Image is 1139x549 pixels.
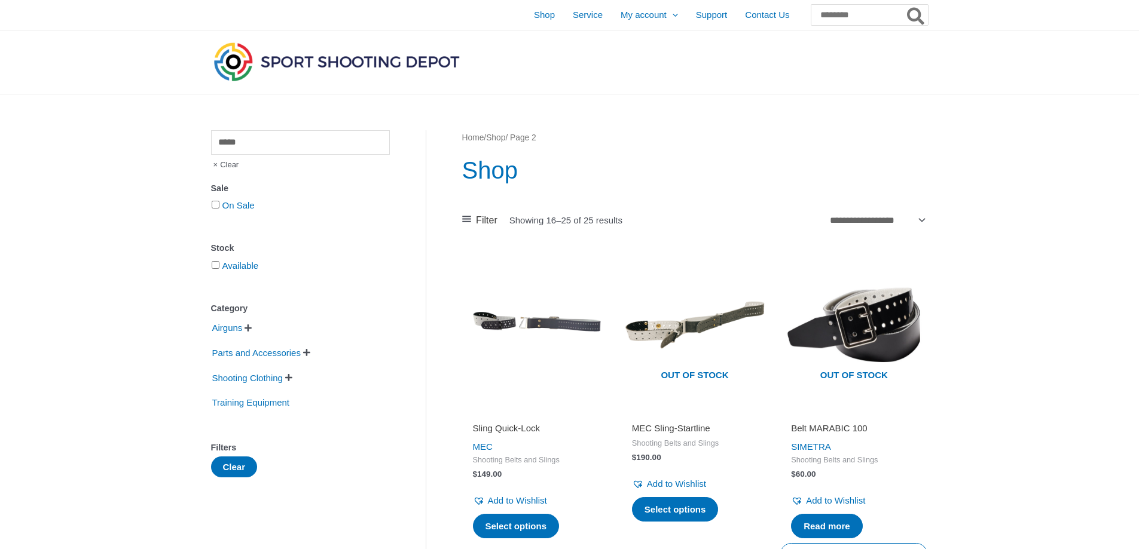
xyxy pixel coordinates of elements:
[791,470,816,479] bdi: 60.00
[473,441,493,452] a: MEC
[632,453,661,462] bdi: 190.00
[905,5,928,25] button: Search
[791,470,796,479] span: $
[212,261,219,269] input: Available
[462,211,497,229] a: Filter
[630,362,759,389] span: Out of stock
[632,497,719,522] a: Select options for “MEC Sling-Startline”
[473,470,502,479] bdi: 149.00
[791,514,863,539] a: Read more about “Belt MARABIC 100”
[303,348,310,357] span: 
[780,252,927,398] a: Out of stock
[473,492,547,509] a: Add to Wishlist
[621,252,768,398] a: Out of stock
[211,397,291,407] a: Training Equipment
[791,441,831,452] a: SIMETRA
[789,362,918,389] span: Out of stock
[211,318,244,338] span: Airguns
[462,130,928,146] nav: Breadcrumb
[488,495,547,505] span: Add to Wishlist
[211,300,390,317] div: Category
[211,456,258,477] button: Clear
[621,252,768,398] img: MEC Sling-Startline
[476,211,497,229] span: Filter
[632,453,637,462] span: $
[632,406,758,420] iframe: Customer reviews powered by Trustpilot
[791,492,865,509] a: Add to Wishlist
[473,422,598,438] a: Sling Quick-Lock
[473,470,478,479] span: $
[211,343,302,363] span: Parts and Accessories
[462,133,484,142] a: Home
[222,200,255,210] a: On Sale
[222,260,259,271] a: Available
[211,372,284,382] a: Shooting Clothing
[791,455,917,465] span: Shooting Belts and Slings
[780,252,927,398] img: Belt MARABIC 100
[791,422,917,438] a: Belt MARABIC 100
[211,180,390,197] div: Sale
[212,201,219,208] input: On Sale
[211,368,284,388] span: Shooting Clothing
[211,347,302,357] a: Parts and Accessories
[826,211,928,229] select: Shop order
[211,240,390,257] div: Stock
[211,155,239,175] span: Clear
[285,373,292,382] span: 
[211,39,462,84] img: Sport Shooting Depot
[473,514,560,539] a: Select options for “Sling Quick-Lock”
[473,406,598,420] iframe: Customer reviews powered by Trustpilot
[632,422,758,438] a: MEC Sling-Startline
[791,406,917,420] iframe: Customer reviews powered by Trustpilot
[791,422,917,434] h2: Belt MARABIC 100
[473,455,598,465] span: Shooting Belts and Slings
[509,216,622,225] p: Showing 16–25 of 25 results
[632,438,758,449] span: Shooting Belts and Slings
[462,252,609,398] img: Sling Quick-Lock
[211,322,244,332] a: Airguns
[486,133,505,142] a: Shop
[632,476,706,492] a: Add to Wishlist
[806,495,865,505] span: Add to Wishlist
[211,439,390,456] div: Filters
[473,422,598,434] h2: Sling Quick-Lock
[632,422,758,434] h2: MEC Sling-Startline
[462,154,928,187] h1: Shop
[647,479,706,489] span: Add to Wishlist
[211,392,291,413] span: Training Equipment
[245,324,252,332] span: 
